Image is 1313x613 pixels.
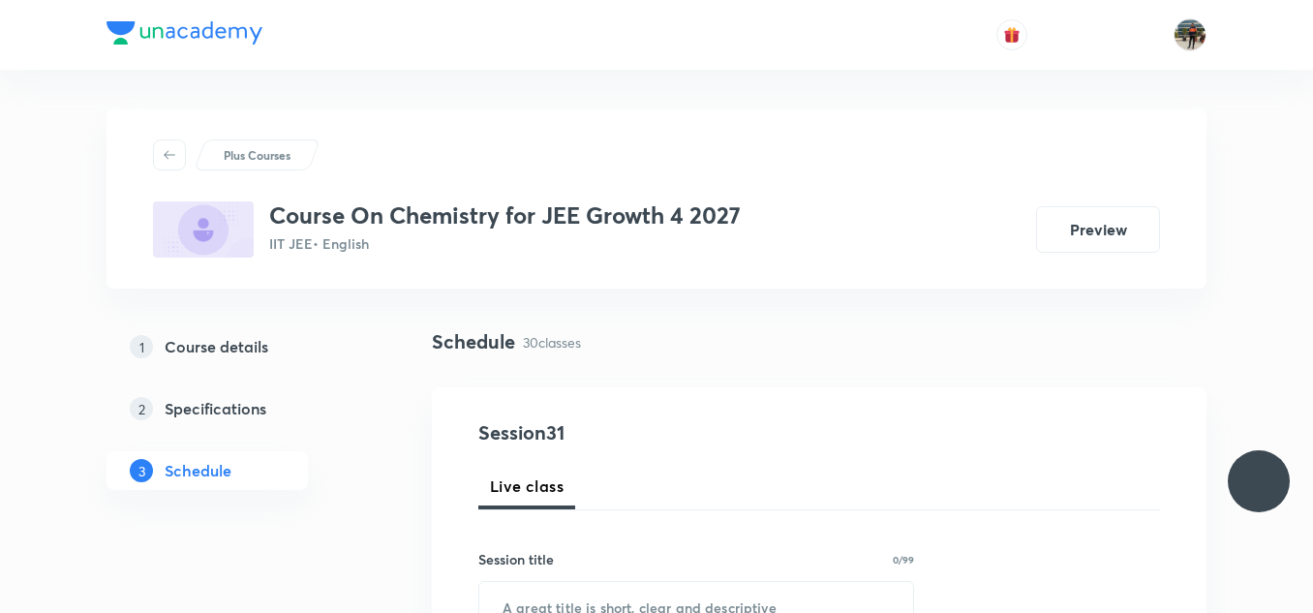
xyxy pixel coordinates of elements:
h6: Session title [478,549,554,569]
p: 1 [130,335,153,358]
img: Company Logo [107,21,262,45]
h5: Specifications [165,397,266,420]
a: Company Logo [107,21,262,49]
p: 30 classes [523,332,581,352]
a: 1Course details [107,327,370,366]
span: Live class [490,475,564,498]
a: 2Specifications [107,389,370,428]
p: Plus Courses [224,146,290,164]
button: Preview [1036,206,1160,253]
img: avatar [1003,26,1021,44]
h4: Schedule [432,327,515,356]
h3: Course On Chemistry for JEE Growth 4 2027 [269,201,741,230]
p: 3 [130,459,153,482]
p: 0/99 [893,555,914,565]
h5: Schedule [165,459,231,482]
p: IIT JEE • English [269,233,741,254]
h5: Course details [165,335,268,358]
img: 88D8E891-2304-4B3D-B4A2-359CFEF8BC5A_plus.png [153,201,254,258]
p: 2 [130,397,153,420]
button: avatar [996,19,1027,50]
h4: Session 31 [478,418,832,447]
img: ttu [1247,470,1270,493]
img: Shrikanth Reddy [1174,18,1206,51]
